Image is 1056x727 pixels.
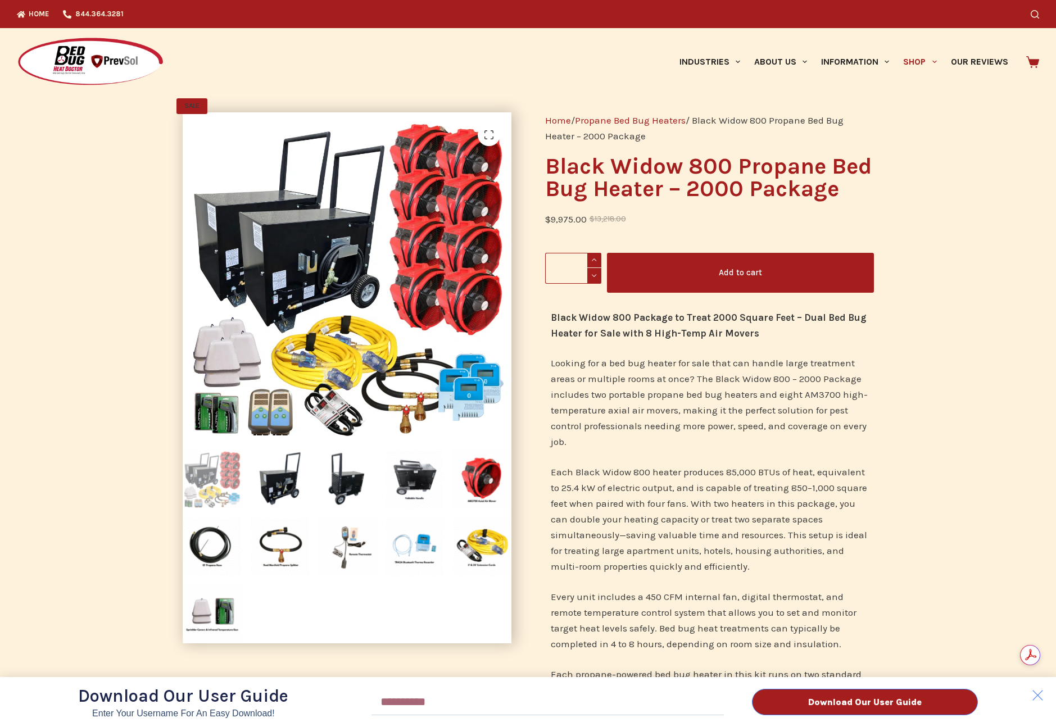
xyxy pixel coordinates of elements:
span: Download Our User Guide [78,686,288,706]
button: Open LiveChat chat widget [9,4,43,38]
span: Download Our User Guide [808,698,922,707]
button: Download Our User Guide [752,689,977,715]
p: Enter Your Username for an Easy Download! [78,709,288,718]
